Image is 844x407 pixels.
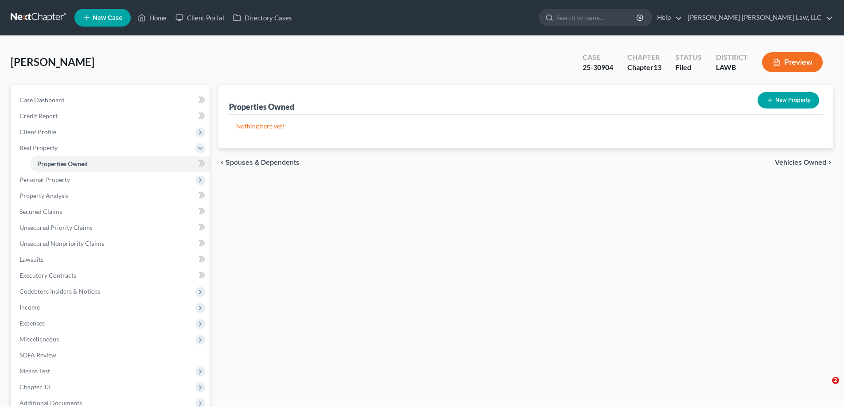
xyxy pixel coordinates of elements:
[19,319,45,327] span: Expenses
[627,62,661,73] div: Chapter
[676,52,702,62] div: Status
[171,10,229,26] a: Client Portal
[19,271,76,279] span: Executory Contracts
[19,335,59,343] span: Miscellaneous
[37,160,88,167] span: Properties Owned
[236,122,816,131] p: Nothing here yet!
[762,52,823,72] button: Preview
[19,112,58,120] span: Credit Report
[229,101,294,112] div: Properties Owned
[19,192,69,199] span: Property Analysis
[218,159,226,166] i: chevron_left
[133,10,171,26] a: Home
[93,15,122,21] span: New Case
[229,10,296,26] a: Directory Cases
[12,252,210,267] a: Lawsuits
[12,267,210,283] a: Executory Contracts
[758,92,819,109] button: New Property
[19,367,50,375] span: Means Test
[19,256,43,263] span: Lawsuits
[683,10,833,26] a: [PERSON_NAME] [PERSON_NAME] Law, LLC
[583,52,613,62] div: Case
[556,9,638,26] input: Search by name...
[19,128,56,136] span: Client Profile
[19,208,62,215] span: Secured Claims
[814,377,835,398] iframe: Intercom live chat
[826,159,833,166] i: chevron_right
[30,156,210,172] a: Properties Owned
[218,159,299,166] button: chevron_left Spouses & Dependents
[583,62,613,73] div: 25-30904
[676,62,702,73] div: Filed
[19,176,70,183] span: Personal Property
[12,108,210,124] a: Credit Report
[226,159,299,166] span: Spouses & Dependents
[12,204,210,220] a: Secured Claims
[11,55,94,68] span: [PERSON_NAME]
[19,399,82,407] span: Additional Documents
[19,240,104,247] span: Unsecured Nonpriority Claims
[12,92,210,108] a: Case Dashboard
[19,351,56,359] span: SOFA Review
[12,347,210,363] a: SOFA Review
[832,377,839,384] span: 2
[12,220,210,236] a: Unsecured Priority Claims
[653,10,682,26] a: Help
[19,96,65,104] span: Case Dashboard
[653,63,661,71] span: 13
[716,62,748,73] div: LAWB
[716,52,748,62] div: District
[12,188,210,204] a: Property Analysis
[775,159,833,166] button: Vehicles Owned chevron_right
[19,303,40,311] span: Income
[627,52,661,62] div: Chapter
[19,287,100,295] span: Codebtors Insiders & Notices
[19,224,93,231] span: Unsecured Priority Claims
[19,383,51,391] span: Chapter 13
[19,144,58,151] span: Real Property
[775,159,826,166] span: Vehicles Owned
[12,236,210,252] a: Unsecured Nonpriority Claims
